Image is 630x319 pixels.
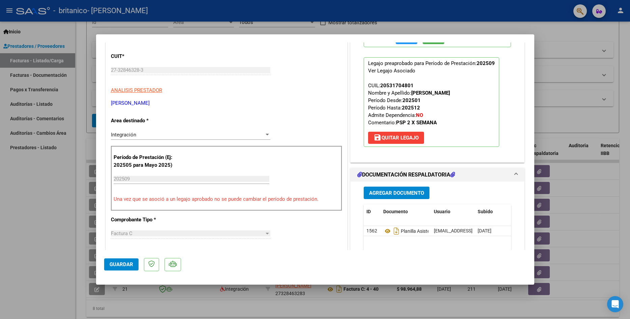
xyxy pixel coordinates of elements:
[416,112,423,118] strong: NO
[364,204,381,219] datatable-header-cell: ID
[509,204,542,219] datatable-header-cell: Acción
[475,204,509,219] datatable-header-cell: Subido
[411,90,450,96] strong: [PERSON_NAME]
[381,204,431,219] datatable-header-cell: Documento
[368,67,415,74] div: Ver Legajo Asociado
[392,226,401,236] i: Descargar documento
[111,216,180,224] p: Comprobante Tipo *
[357,171,455,179] h1: DOCUMENTACIÓN RESPALDATORIA
[368,83,450,126] span: CUIL: Nombre y Apellido: Período Desde: Período Hasta: Admite Dependencia:
[104,258,139,270] button: Guardar
[380,82,414,89] div: 20531704801
[402,105,420,111] strong: 202512
[111,117,180,125] p: Area destinado *
[111,53,180,60] p: CUIT
[364,57,499,147] p: Legajo preaprobado para Período de Prestación:
[114,154,181,169] p: Período de Prestación (Ej: 202505 para Mayo 2025)
[366,228,377,233] span: 1562
[351,12,524,162] div: PREAPROBACIÓN PARA INTEGRACION
[402,97,421,103] strong: 202501
[114,195,339,203] p: Una vez que se asoció a un legajo aprobado no se puede cambiar el período de prestación.
[383,209,408,214] span: Documento
[369,190,424,196] span: Agregar Documento
[434,209,450,214] span: Usuario
[111,87,162,93] span: ANALISIS PRESTADOR
[477,60,495,66] strong: 202509
[111,99,342,107] p: [PERSON_NAME]
[607,296,623,312] div: Open Intercom Messenger
[431,204,475,219] datatable-header-cell: Usuario
[368,132,424,144] button: Quitar Legajo
[383,228,439,234] span: Planilla Asistencia
[434,228,548,233] span: [EMAIL_ADDRESS][DOMAIN_NAME] - [PERSON_NAME]
[111,230,132,236] span: Factura C
[368,120,437,126] span: Comentario:
[373,133,382,141] mat-icon: save
[478,228,491,233] span: [DATE]
[373,135,419,141] span: Quitar Legajo
[111,132,136,138] span: Integración
[478,209,493,214] span: Subido
[351,168,524,182] mat-expansion-panel-header: DOCUMENTACIÓN RESPALDATORIA
[396,120,437,126] strong: PSP 2 X SEMANA
[364,187,429,199] button: Agregar Documento
[111,250,180,258] p: Punto de Venta
[366,209,371,214] span: ID
[110,261,133,267] span: Guardar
